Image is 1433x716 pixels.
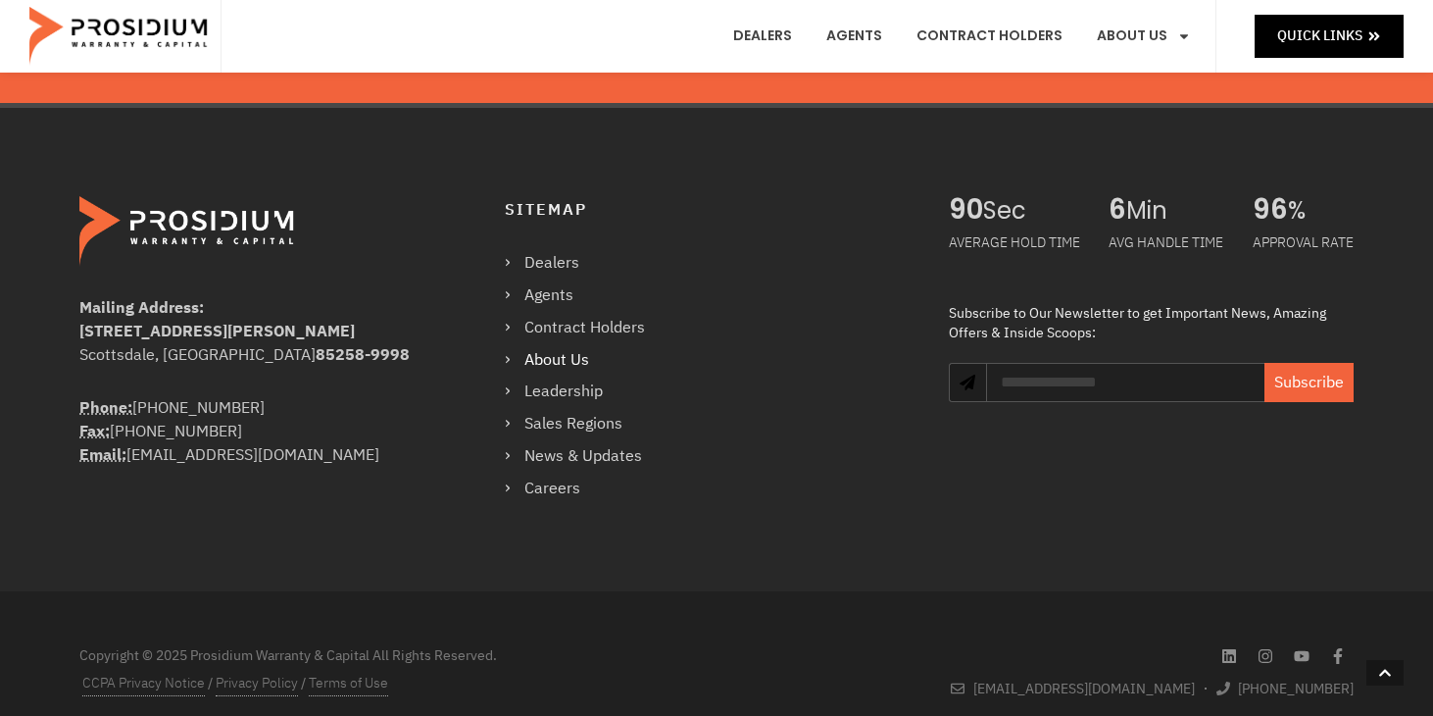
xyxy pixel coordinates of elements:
b: Mailing Address: [79,296,204,320]
div: AVG HANDLE TIME [1109,226,1223,260]
a: Careers [505,475,665,503]
div: / / [79,671,707,696]
div: [PHONE_NUMBER] [PHONE_NUMBER] [EMAIL_ADDRESS][DOMAIN_NAME] [79,396,425,467]
a: About Us [505,346,665,375]
a: CCPA Privacy Notice [82,671,205,696]
abbr: Email Address [79,443,126,467]
span: Min [1126,196,1223,226]
abbr: Fax [79,420,110,443]
a: Leadership [505,378,665,406]
b: [STREET_ADDRESS][PERSON_NAME] [79,320,355,343]
div: PWC F&I Training Certification Program [345,38,1089,74]
strong: Email: [79,443,126,467]
a: Agents [505,281,665,310]
a: Terms of Use [309,671,388,696]
button: Subscribe [1264,363,1354,402]
a: [PHONE_NUMBER] [1216,677,1355,701]
abbr: Phone Number [79,396,132,420]
span: [EMAIL_ADDRESS][DOMAIN_NAME] [968,677,1195,701]
span: Subscribe [1274,371,1344,394]
nav: Menu [505,249,665,502]
div: Scottsdale, [GEOGRAPHIC_DATA] [79,343,425,367]
span: 90 [949,196,983,226]
a: [EMAIL_ADDRESS][DOMAIN_NAME] [951,677,1195,701]
a: News & Updates [505,442,665,471]
div: AVERAGE HOLD TIME [949,226,1080,260]
b: 85258-9998 [316,343,410,367]
span: Quick Links [1277,24,1362,48]
span: 96 [1253,196,1288,226]
a: Sales Regions [505,410,665,438]
form: Newsletter Form [986,363,1354,422]
strong: Fax: [79,420,110,443]
strong: Phone: [79,396,132,420]
span: Sec [983,196,1080,226]
a: Contract Holders [505,314,665,342]
span: % [1288,196,1354,226]
span: [PHONE_NUMBER] [1233,677,1354,701]
div: Copyright © 2025 Prosidium Warranty & Capital All Rights Reserved. [79,645,707,666]
a: Quick Links [1255,15,1404,57]
div: APPROVAL RATE [1253,226,1354,260]
span: 6 [1109,196,1126,226]
h4: Sitemap [505,196,910,225]
a: Privacy Policy [216,671,298,696]
a: Dealers [505,249,665,278]
div: Subscribe to Our Newsletter to get Important News, Amazing Offers & Inside Scoops: [949,304,1354,342]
